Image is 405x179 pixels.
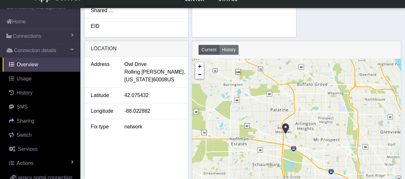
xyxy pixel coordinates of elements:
div: EID [86,22,120,30]
span: History [17,90,33,95]
span: Sharing [17,118,34,124]
span: Connection details [14,47,56,54]
a: Usage [3,72,80,86]
a: Services [3,142,80,156]
div: 42.075432 [119,92,187,99]
a: Switch [3,128,80,142]
button: Current [198,45,219,55]
div: -88.022882 [119,107,187,115]
a: SMS [3,100,80,114]
div: Longitude [86,107,120,115]
a: Overview [3,58,80,72]
span: [US_STATE] [124,76,153,84]
a: Actions [3,156,80,170]
span: Overview [17,62,38,67]
span: Usage [17,76,31,81]
span: Switch [17,132,32,138]
a: Zoom out [195,70,204,79]
a: History [3,86,80,100]
a: Sharing [3,114,80,128]
span: Actions [17,160,33,166]
span: Connections [13,32,41,40]
div: Address [86,61,120,84]
span: Owl Drive [124,61,146,68]
span: Services [18,146,37,152]
div: Shared with [86,7,120,14]
span: 60008 [153,76,167,84]
div: Fix type [86,123,120,131]
div: network [119,123,187,131]
div: Latitude [86,92,120,99]
span: SMS [17,104,28,110]
span: US [167,76,174,84]
span: Rolling [PERSON_NAME], [124,68,185,76]
div: LOCATION [85,41,189,57]
a: Zoom in [195,62,204,70]
button: History [219,45,239,55]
